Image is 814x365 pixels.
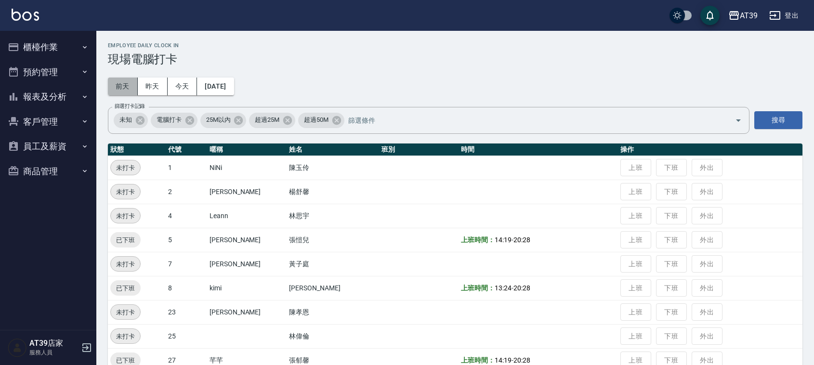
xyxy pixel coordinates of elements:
[166,143,207,156] th: 代號
[740,10,758,22] div: AT39
[166,276,207,300] td: 8
[108,52,802,66] h3: 現場電腦打卡
[8,338,27,357] img: Person
[4,84,92,109] button: 報表及分析
[151,113,197,128] div: 電腦打卡
[513,284,530,292] span: 20:28
[207,300,287,324] td: [PERSON_NAME]
[207,276,287,300] td: kimi
[115,103,145,110] label: 篩選打卡記錄
[298,115,334,125] span: 超過50M
[111,187,140,197] span: 未打卡
[765,7,802,25] button: 登出
[168,78,197,95] button: 今天
[287,300,379,324] td: 陳孝恩
[200,113,247,128] div: 25M以內
[4,35,92,60] button: 櫃檯作業
[29,339,79,348] h5: AT39店家
[459,228,617,252] td: -
[513,356,530,364] span: 20:28
[287,228,379,252] td: 張愷兒
[459,276,617,300] td: -
[166,180,207,204] td: 2
[110,283,141,293] span: 已下班
[461,236,495,244] b: 上班時間：
[108,143,166,156] th: 狀態
[111,163,140,173] span: 未打卡
[461,284,495,292] b: 上班時間：
[249,115,285,125] span: 超過25M
[166,252,207,276] td: 7
[379,143,459,156] th: 班別
[287,324,379,348] td: 林偉倫
[287,276,379,300] td: [PERSON_NAME]
[459,143,617,156] th: 時間
[4,60,92,85] button: 預約管理
[151,115,187,125] span: 電腦打卡
[287,204,379,228] td: 林思宇
[724,6,761,26] button: AT39
[4,159,92,184] button: 商品管理
[207,252,287,276] td: [PERSON_NAME]
[108,78,138,95] button: 前天
[166,324,207,348] td: 25
[461,356,495,364] b: 上班時間：
[12,9,39,21] img: Logo
[346,112,718,129] input: 篩選條件
[298,113,344,128] div: 超過50M
[111,307,140,317] span: 未打卡
[287,252,379,276] td: 黃子庭
[495,284,512,292] span: 13:24
[207,156,287,180] td: NiNi
[700,6,720,25] button: save
[166,156,207,180] td: 1
[287,180,379,204] td: 楊舒馨
[111,211,140,221] span: 未打卡
[4,134,92,159] button: 員工及薪資
[200,115,236,125] span: 25M以內
[249,113,295,128] div: 超過25M
[111,331,140,341] span: 未打卡
[114,115,138,125] span: 未知
[495,356,512,364] span: 14:19
[754,111,802,129] button: 搜尋
[166,300,207,324] td: 23
[731,113,746,128] button: Open
[207,228,287,252] td: [PERSON_NAME]
[110,235,141,245] span: 已下班
[111,259,140,269] span: 未打卡
[138,78,168,95] button: 昨天
[287,156,379,180] td: 陳玉伶
[166,204,207,228] td: 4
[495,236,512,244] span: 14:19
[207,143,287,156] th: 暱稱
[29,348,79,357] p: 服務人員
[618,143,802,156] th: 操作
[513,236,530,244] span: 20:28
[166,228,207,252] td: 5
[287,143,379,156] th: 姓名
[114,113,148,128] div: 未知
[197,78,234,95] button: [DATE]
[4,109,92,134] button: 客戶管理
[108,42,802,49] h2: Employee Daily Clock In
[207,180,287,204] td: [PERSON_NAME]
[207,204,287,228] td: Leann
